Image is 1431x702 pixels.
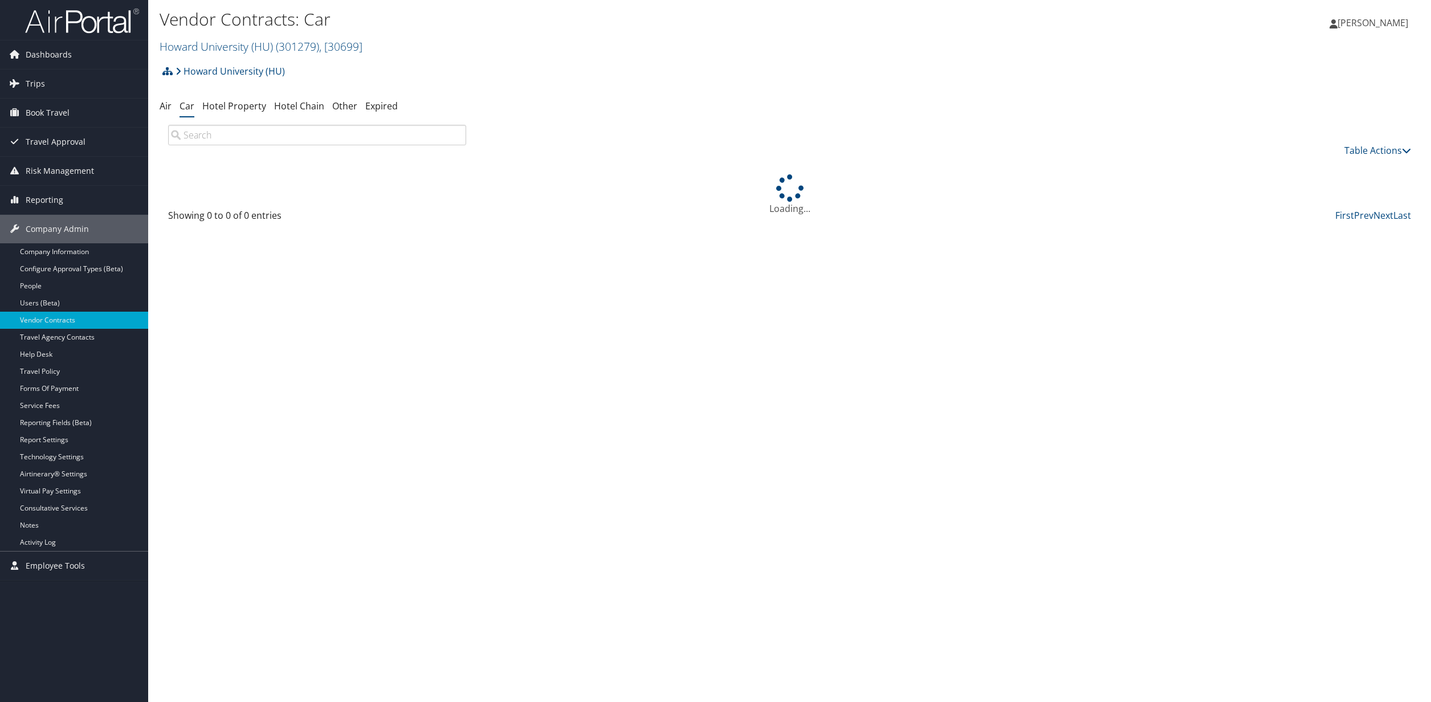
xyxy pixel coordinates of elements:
[1335,209,1354,222] a: First
[26,157,94,185] span: Risk Management
[276,39,319,54] span: ( 301279 )
[202,100,266,112] a: Hotel Property
[319,39,362,54] span: , [ 30699 ]
[26,99,70,127] span: Book Travel
[1330,6,1420,40] a: [PERSON_NAME]
[160,174,1420,215] div: Loading...
[1393,209,1411,222] a: Last
[176,60,285,83] a: Howard University (HU)
[26,215,89,243] span: Company Admin
[26,128,85,156] span: Travel Approval
[26,552,85,580] span: Employee Tools
[332,100,357,112] a: Other
[26,70,45,98] span: Trips
[1338,17,1408,29] span: [PERSON_NAME]
[26,186,63,214] span: Reporting
[168,125,466,145] input: Search
[26,40,72,69] span: Dashboards
[25,7,139,34] img: airportal-logo.png
[160,100,172,112] a: Air
[1354,209,1373,222] a: Prev
[274,100,324,112] a: Hotel Chain
[160,7,1000,31] h1: Vendor Contracts: Car
[160,39,362,54] a: Howard University (HU)
[1373,209,1393,222] a: Next
[365,100,398,112] a: Expired
[168,209,466,228] div: Showing 0 to 0 of 0 entries
[1344,144,1411,157] a: Table Actions
[180,100,194,112] a: Car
